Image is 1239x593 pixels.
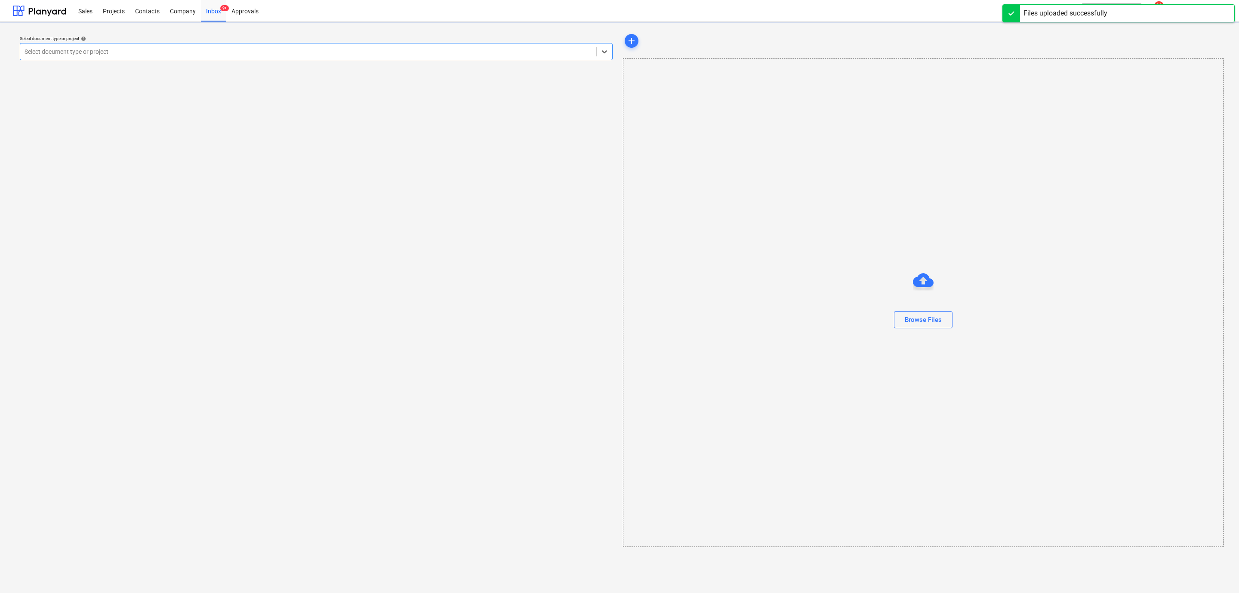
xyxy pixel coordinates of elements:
[626,36,637,46] span: add
[79,36,86,41] span: help
[623,58,1224,547] div: Browse Files
[220,5,229,11] span: 9+
[894,311,952,328] button: Browse Files
[1196,552,1239,593] iframe: Chat Widget
[905,314,942,325] div: Browse Files
[20,36,613,41] div: Select document type or project
[1023,8,1107,19] div: Files uploaded successfully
